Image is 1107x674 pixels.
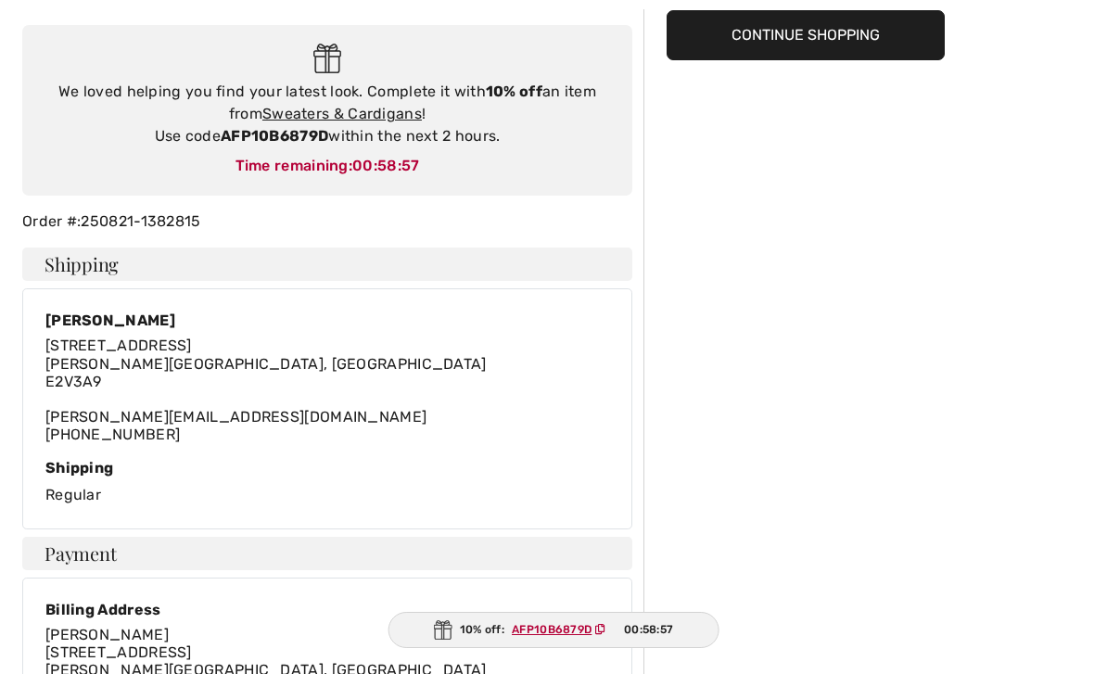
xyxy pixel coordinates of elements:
[22,537,632,570] h4: Payment
[486,83,542,100] strong: 10% off
[22,248,632,281] h4: Shipping
[667,10,945,60] button: Continue Shopping
[262,105,422,122] a: Sweaters & Cardigans
[352,157,419,174] span: 00:58:57
[45,601,487,618] div: Billing Address
[45,337,487,443] div: [PERSON_NAME][EMAIL_ADDRESS][DOMAIN_NAME]
[434,620,452,640] img: Gift.svg
[45,337,487,389] span: [STREET_ADDRESS] [PERSON_NAME][GEOGRAPHIC_DATA], [GEOGRAPHIC_DATA] E2V3A9
[11,210,643,233] div: Order #:
[81,212,200,230] a: 250821-1382815
[624,621,673,638] span: 00:58:57
[45,312,487,329] div: [PERSON_NAME]
[41,155,614,177] div: Time remaining:
[45,626,169,643] span: [PERSON_NAME]
[388,612,719,648] div: 10% off:
[313,44,342,74] img: Gift.svg
[45,459,609,477] div: Shipping
[45,459,609,506] div: Regular
[512,623,592,636] ins: AFP10B6879D
[45,426,180,443] a: [PHONE_NUMBER]
[221,127,328,145] strong: AFP10B6879D
[41,81,614,147] div: We loved helping you find your latest look. Complete it with an item from ! Use code within the n...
